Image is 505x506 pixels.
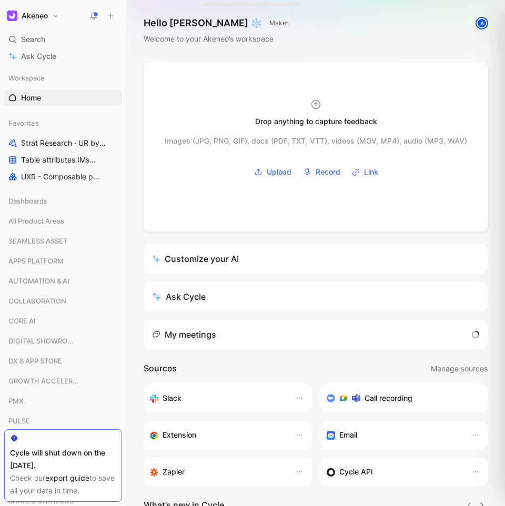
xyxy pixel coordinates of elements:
[4,152,122,168] a: Table attributes IMsPMX
[4,233,122,249] div: SEAMLESS ASSET
[21,138,106,149] span: Strat Research · UR by project
[299,164,344,180] button: Record
[365,392,412,404] h3: Call recording
[7,11,17,21] img: Akeneo
[4,373,122,389] div: GROWTH ACCELERATION
[8,118,39,128] span: Favorites
[4,193,122,209] div: Dashboards
[477,18,487,28] div: A
[4,115,122,131] div: Favorites
[165,135,467,147] div: Images (JPG, PNG, GIF), docs (PDF, TXT, VTT), videos (MOV, MP4), audio (MP3, WAV)
[4,193,122,212] div: Dashboards
[348,164,382,180] button: Link
[21,93,41,103] span: Home
[4,253,122,272] div: APPS PLATFORM
[4,313,122,329] div: CORE AI
[144,17,292,29] h1: Hello [PERSON_NAME] ❄️
[4,233,122,252] div: SEAMLESS ASSET
[4,273,122,289] div: AUTOMATION & AI
[4,353,122,372] div: DX & APP STORE
[8,236,67,246] span: SEAMLESS ASSET
[327,465,461,478] div: Sync customers & send feedback from custom sources. Get inspired by our favorite use case
[4,293,122,312] div: COLLABORATION
[163,465,185,478] h3: Zapier
[21,50,56,63] span: Ask Cycle
[21,171,102,183] span: UXR - Composable products
[4,213,122,232] div: All Product Areas
[339,465,373,478] h3: Cycle API
[4,253,122,269] div: APPS PLATFORM
[4,90,122,106] a: Home
[4,413,122,432] div: PULSE
[8,396,24,406] span: PMX
[8,316,36,326] span: CORE AI
[255,115,377,128] div: Drop anything to capture feedback
[21,155,97,166] span: Table attributes IMs
[4,135,122,151] a: Strat Research · UR by project
[327,392,474,404] div: Record & transcribe meetings from Zoom, Meet & Teams.
[152,290,206,303] div: Ask Cycle
[4,313,122,332] div: CORE AI
[4,393,122,409] div: PMX
[8,216,64,226] span: All Product Areas
[163,392,181,404] h3: Slack
[4,333,122,352] div: DIGITAL SHOWROOM
[144,244,488,274] a: Customize your AI
[4,393,122,412] div: PMX
[144,362,177,376] h2: Sources
[8,296,66,306] span: COLLABORATION
[4,8,62,23] button: AkeneoAkeneo
[8,276,69,286] span: AUTOMATION & AI
[8,416,30,426] span: PULSE
[4,169,122,185] a: UXR - Composable products
[364,166,378,178] span: Link
[10,472,116,497] div: Check our to save all your data in time.
[10,447,116,472] div: Cycle will shut down on the [DATE].
[4,32,122,47] div: Search
[4,373,122,392] div: GROWTH ACCELERATION
[339,429,357,441] h3: Email
[8,196,47,206] span: Dashboards
[431,362,488,375] span: Manage sources
[22,11,48,21] h1: Akeneo
[4,48,122,64] a: Ask Cycle
[45,473,89,482] a: export guide
[152,252,239,265] div: Customize your AI
[163,429,196,441] h3: Extension
[150,429,285,441] div: Capture feedback from anywhere on the web
[150,392,285,404] div: Sync your customers, send feedback and get updates in Slack
[8,73,45,83] span: Workspace
[8,336,78,346] span: DIGITAL SHOWROOM
[8,356,62,366] span: DX & APP STORE
[152,328,216,341] div: My meetings
[8,376,81,386] span: GROWTH ACCELERATION
[327,429,461,441] div: Forward emails to your feedback inbox
[21,33,45,46] span: Search
[4,413,122,429] div: PULSE
[430,362,488,376] button: Manage sources
[4,353,122,369] div: DX & APP STORE
[250,164,295,180] button: Upload
[266,18,292,28] button: MAKER
[4,213,122,229] div: All Product Areas
[4,273,122,292] div: AUTOMATION & AI
[144,282,488,311] button: Ask Cycle
[316,166,340,178] span: Record
[150,465,285,478] div: Capture feedback from thousands of sources with Zapier (survey results, recordings, sheets, etc).
[4,333,122,349] div: DIGITAL SHOWROOM
[4,70,122,86] div: Workspace
[8,256,64,266] span: APPS PLATFORM
[267,166,291,178] span: Upload
[144,33,292,45] div: Welcome to your Akeneo’s workspace
[4,293,122,309] div: COLLABORATION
